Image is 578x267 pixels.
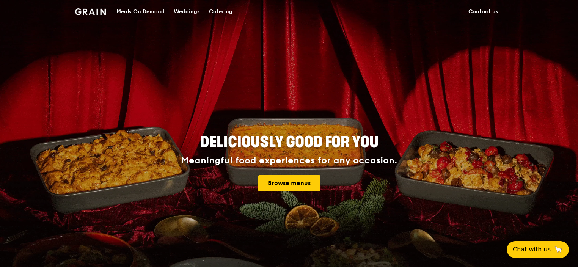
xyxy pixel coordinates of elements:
[554,245,563,254] span: 🦙
[152,155,426,166] div: Meaningful food experiences for any occasion.
[200,133,379,151] span: Deliciously good for you
[209,0,232,23] div: Catering
[116,0,165,23] div: Meals On Demand
[258,175,320,191] a: Browse menus
[507,241,569,258] button: Chat with us🦙
[75,8,106,15] img: Grain
[513,245,551,254] span: Chat with us
[464,0,503,23] a: Contact us
[204,0,237,23] a: Catering
[174,0,200,23] div: Weddings
[169,0,204,23] a: Weddings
